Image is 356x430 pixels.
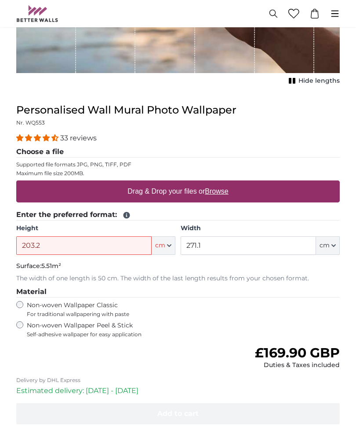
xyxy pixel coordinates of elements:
[298,77,340,85] span: Hide lengths
[16,386,340,396] p: Estimated delivery: [DATE] - [DATE]
[255,345,340,361] span: £169.90 GBP
[124,183,232,200] label: Drag & Drop your files or
[320,241,330,250] span: cm
[16,262,340,271] p: Surface:
[16,119,45,126] span: Nr. WQ553
[16,103,340,117] h1: Personalised Wall Mural Photo Wallpaper
[16,170,340,177] p: Maximum file size 200MB.
[16,403,340,424] button: Add to cart
[152,236,175,255] button: cm
[27,311,220,318] span: For traditional wallpapering with paste
[16,5,58,22] img: Betterwalls
[205,187,228,195] u: Browse
[316,236,340,255] button: cm
[155,241,165,250] span: cm
[16,161,340,168] p: Supported file formats JPG, PNG, TIFF, PDF
[255,361,340,370] div: Duties & Taxes included
[157,409,199,418] span: Add to cart
[27,331,247,338] span: Self-adhesive wallpaper for easy application
[27,321,247,338] label: Non-woven Wallpaper Peel & Stick
[27,301,220,318] label: Non-woven Wallpaper Classic
[16,147,340,158] legend: Choose a file
[16,274,340,283] p: The width of one length is 50 cm. The width of the last length results from your chosen format.
[60,134,97,142] span: 33 reviews
[41,262,61,270] span: 5.51m²
[181,224,340,233] label: Width
[16,287,340,298] legend: Material
[16,224,175,233] label: Height
[16,134,60,142] span: 4.33 stars
[16,209,340,221] legend: Enter the preferred format:
[16,377,340,384] p: Delivery by DHL Express
[286,75,340,87] button: Hide lengths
